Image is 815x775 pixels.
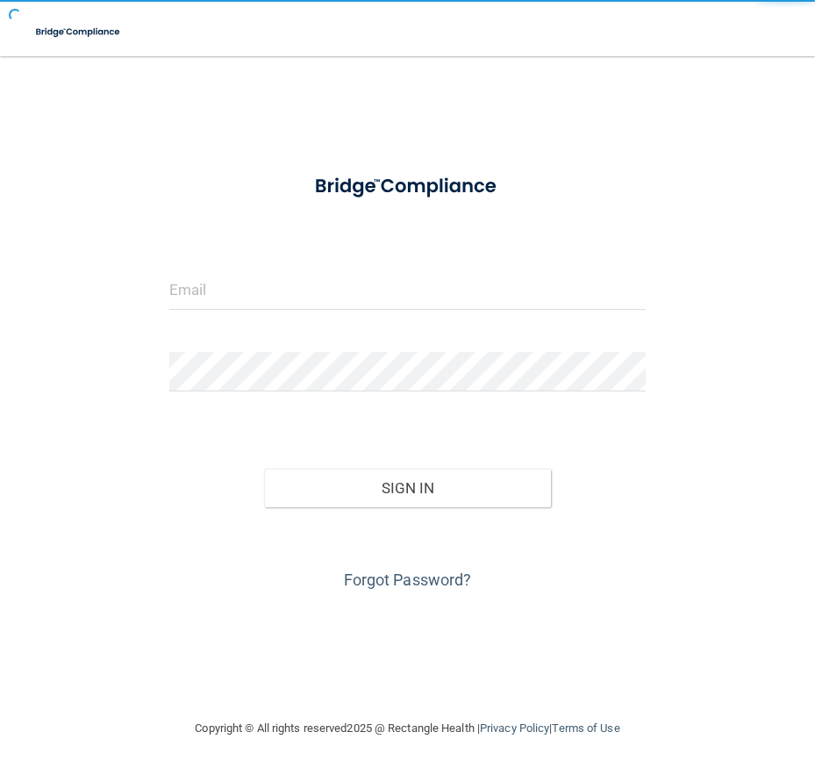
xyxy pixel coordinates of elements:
[169,270,646,310] input: Email
[552,721,619,735] a: Terms of Use
[344,570,472,589] a: Forgot Password?
[264,469,550,507] button: Sign In
[480,721,549,735] a: Privacy Policy
[295,161,520,212] img: bridge_compliance_login_screen.278c3ca4.svg
[88,700,728,757] div: Copyright © All rights reserved 2025 @ Rectangle Health | |
[26,14,131,50] img: bridge_compliance_login_screen.278c3ca4.svg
